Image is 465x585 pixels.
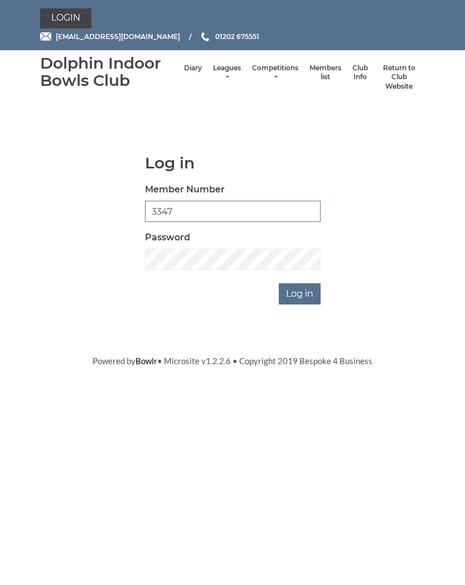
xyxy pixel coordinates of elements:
label: Password [145,231,190,244]
a: Return to Club Website [379,64,419,91]
label: Member Number [145,183,225,196]
img: Phone us [201,32,209,41]
input: Log in [279,283,321,304]
a: Email [EMAIL_ADDRESS][DOMAIN_NAME] [40,31,180,42]
div: Dolphin Indoor Bowls Club [40,55,178,89]
span: [EMAIL_ADDRESS][DOMAIN_NAME] [56,32,180,41]
a: Login [40,8,91,28]
a: Competitions [252,64,298,82]
span: Powered by • Microsite v1.2.2.6 • Copyright 2019 Bespoke 4 Business [93,356,372,366]
a: Diary [184,64,202,73]
img: Email [40,32,51,41]
span: 01202 675551 [215,32,259,41]
h1: Log in [145,154,321,172]
a: Club Info [352,64,368,82]
a: Phone us 01202 675551 [200,31,259,42]
a: Members list [309,64,341,82]
a: Leagues [213,64,241,82]
a: Bowlr [135,356,157,366]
